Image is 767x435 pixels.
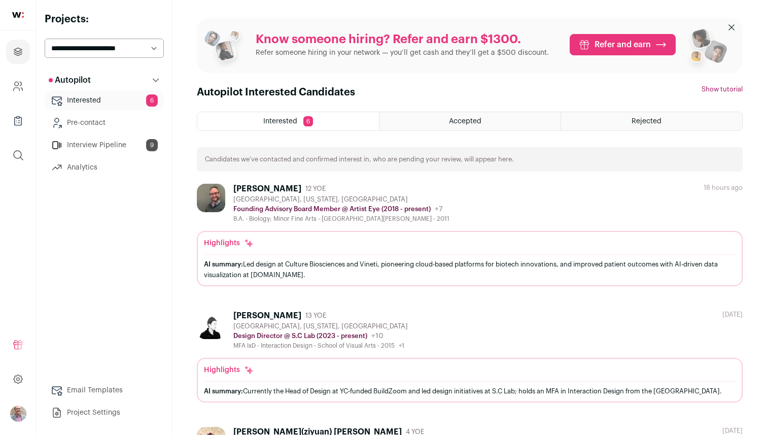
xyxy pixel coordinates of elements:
a: Accepted [379,112,561,130]
span: 6 [146,94,158,107]
span: Interested [263,118,297,125]
div: MFA IxD - Interaction Design - School of Visual Arts - 2015 [233,342,408,350]
a: Interview Pipeline9 [45,135,164,155]
div: [PERSON_NAME] [233,184,301,194]
button: Open dropdown [10,406,26,422]
a: Project Settings [45,403,164,423]
img: 190284-medium_jpg [10,406,26,422]
div: Led design at Culture Biosciences and Vineti, pioneering cloud-based platforms for biotech innova... [204,259,736,280]
span: +7 [435,206,443,213]
div: [PERSON_NAME] [233,311,301,321]
p: Founding Advisory Board Member @ Artist Eye (2018 - present) [233,205,431,213]
div: [GEOGRAPHIC_DATA], [US_STATE], [GEOGRAPHIC_DATA] [233,322,408,330]
a: Analytics [45,157,164,178]
div: [DATE] [722,427,743,435]
img: wellfound-shorthand-0d5821cbd27db2630d0214b213865d53afaa358527fdda9d0ea32b1df1b89c2c.svg [12,12,24,18]
span: AI summary: [204,261,243,267]
p: Autopilot [49,74,91,86]
img: referral_people_group_2-7c1ec42c15280f3369c0665c33c00ed472fd7f6af9dd0ec46c364f9a93ccf9a4.png [684,24,728,73]
div: [GEOGRAPHIC_DATA], [US_STATE], [GEOGRAPHIC_DATA] [233,195,449,204]
span: Rejected [632,118,661,125]
div: 18 hours ago [704,184,743,192]
a: Company and ATS Settings [6,74,30,98]
h1: Autopilot Interested Candidates [197,85,355,99]
a: [PERSON_NAME] 13 YOE [GEOGRAPHIC_DATA], [US_STATE], [GEOGRAPHIC_DATA] Design Director @ S.C Lab (... [197,311,743,403]
span: Accepted [449,118,481,125]
span: +10 [371,332,384,340]
p: Refer someone hiring in your network — you’ll get cash and they’ll get a $500 discount. [256,48,549,58]
div: Highlights [204,238,254,248]
button: Autopilot [45,70,164,90]
p: Know someone hiring? Refer and earn $1300. [256,31,549,48]
a: [PERSON_NAME] 12 YOE [GEOGRAPHIC_DATA], [US_STATE], [GEOGRAPHIC_DATA] Founding Advisory Board Mem... [197,184,743,286]
span: 13 YOE [305,312,326,320]
a: Rejected [561,112,742,130]
span: +1 [399,343,404,349]
span: 6 [303,116,313,126]
img: c949fbcd7e56cc33c1088736ba5f24024fa4c29850dc4e0ec6cce8c8f7aa44d7.jpg [197,184,225,212]
img: 9894cd79fb5b587abeefef10b7053b7b8d72950abf993c90d312ba6f531d6eff.jpg [197,311,225,339]
a: Pre-contact [45,113,164,133]
span: 12 YOE [305,185,326,193]
div: [DATE] [722,311,743,319]
a: Email Templates [45,380,164,400]
p: Design Director @ S.C Lab (2023 - present) [233,332,367,340]
button: Show tutorial [702,85,743,93]
h2: Projects: [45,12,164,26]
p: Candidates we’ve contacted and confirmed interest in, who are pending your review, will appear here. [205,155,514,163]
a: Interested6 [45,90,164,111]
a: Company Lists [6,109,30,133]
a: Projects [6,40,30,64]
div: Highlights [204,365,254,375]
a: Refer and earn [570,34,676,55]
img: referral_people_group_1-3817b86375c0e7f77b15e9e1740954ef64e1f78137dd7e9f4ff27367cb2cd09a.png [203,26,248,71]
div: Currently the Head of Design at YC-funded BuildZoom and led design initiatives at S.C Lab; holds ... [204,386,736,396]
span: AI summary: [204,388,243,394]
span: 9 [146,139,158,151]
div: B.A. - Biology; Minor Fine Arts - [GEOGRAPHIC_DATA][PERSON_NAME] - 2011 [233,215,449,223]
